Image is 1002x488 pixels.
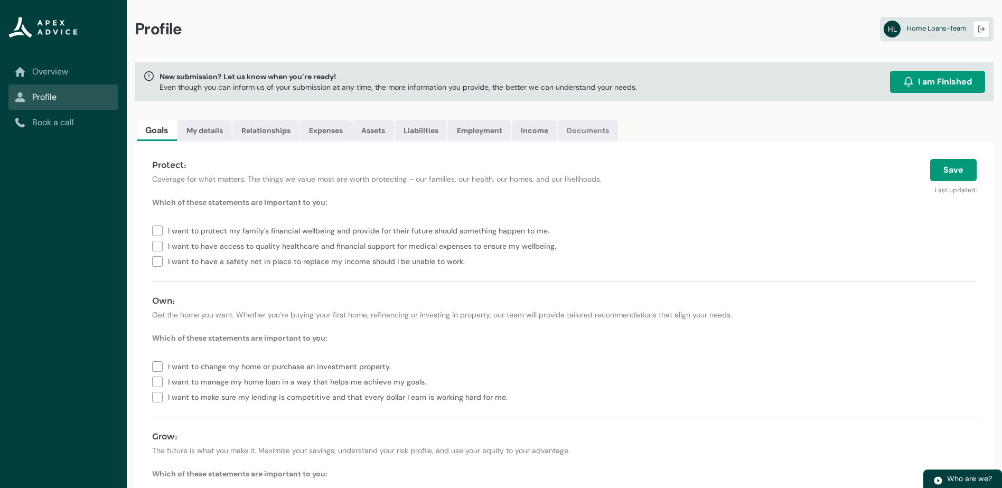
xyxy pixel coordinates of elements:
span: I want to change my home or purchase an investment property. [168,358,395,373]
a: HLHome Loans-Team [880,17,994,41]
p: Which of these statements are important to you: [152,333,977,343]
span: I want to have a safety net in place to replace my income should I be unable to work. [168,253,469,268]
button: I am Finished [890,71,985,93]
span: New submission? Let us know when you’re ready! [160,71,637,82]
a: Assets [352,120,394,141]
span: I am Finished [918,76,972,88]
button: Logout [973,21,990,37]
abbr: HL [884,21,901,37]
img: play.svg [933,476,943,485]
span: Who are we? [947,474,992,483]
p: Last updated: [710,181,977,195]
img: Apex Advice Group [8,17,78,38]
a: Book a call [15,116,112,129]
a: Employment [448,120,511,141]
a: Overview [15,65,112,78]
h4: Protect: [152,159,698,172]
p: Get the home you want. Whether you’re buying your first home, refinancing or investing in propert... [152,309,977,320]
p: Coverage for what matters. The things we value most are worth protecting – our families, our heal... [152,174,698,184]
a: Income [512,120,557,141]
p: The future is what you make it. Maximise your savings, understand your risk profile, and use your... [152,445,977,456]
a: My details [177,120,232,141]
span: Profile [135,19,182,39]
p: Which of these statements are important to you: [152,197,977,208]
h4: Grow: [152,430,977,443]
button: Save [930,159,977,181]
span: I want to make sure my lending is competitive and that every dollar I earn is working hard for me. [168,389,512,404]
a: Profile [15,91,112,104]
span: I want to have access to quality healthcare and financial support for medical expenses to ensure ... [168,238,560,253]
span: I want to protect my family's financial wellbeing and provide for their future should something h... [168,222,554,238]
h4: Own: [152,295,977,307]
a: Documents [558,120,618,141]
a: Expenses [300,120,352,141]
nav: Sub page [8,59,118,135]
span: Home Loans-Team [907,24,967,33]
a: Relationships [232,120,299,141]
p: Which of these statements are important to you: [152,468,977,479]
span: I want to manage my home loan in a way that helps me achieve my goals. [168,373,430,389]
a: Liabilities [395,120,447,141]
img: alarm.svg [903,77,914,87]
p: Even though you can inform us of your submission at any time, the more information you provide, t... [160,82,637,92]
a: Goals [137,120,177,141]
